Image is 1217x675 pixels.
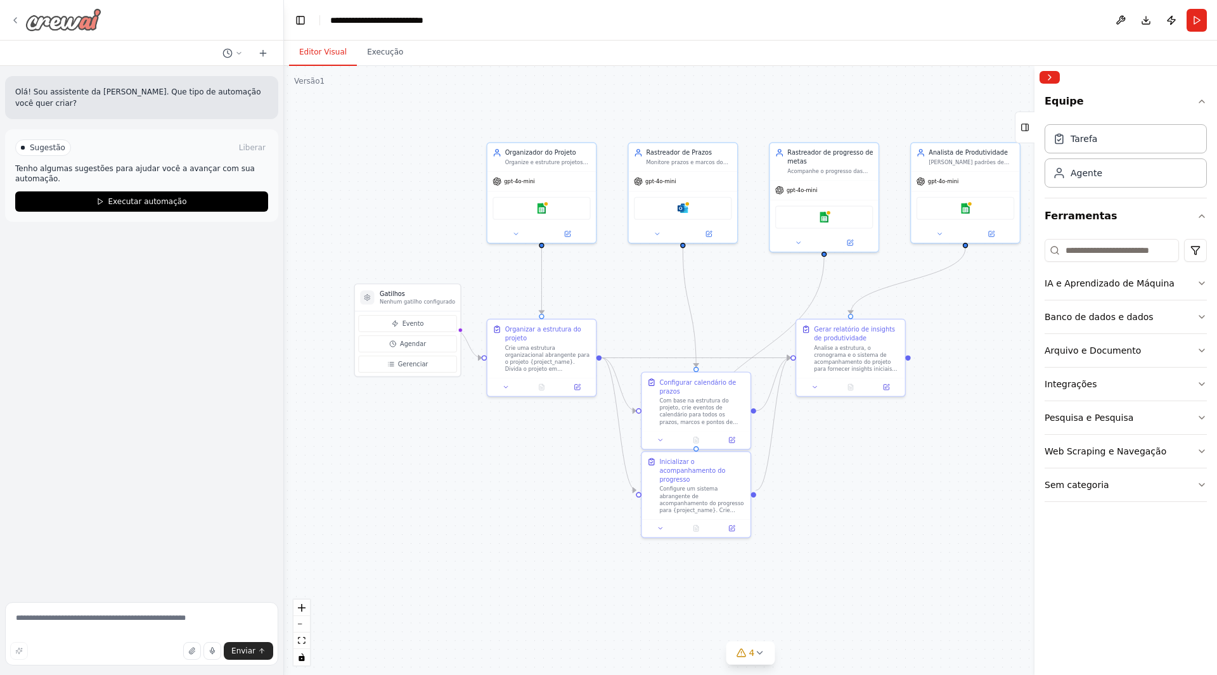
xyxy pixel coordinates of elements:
[1040,71,1060,84] button: Recolher barra lateral direita
[504,178,535,184] font: gpt-4o-mini
[641,451,751,538] div: Inicializar o acompanhamento do progressoConfigure um sistema abrangente de acompanhamento do pro...
[25,8,101,31] img: Logotipo
[367,48,403,56] font: Execução
[292,11,309,29] button: Ocultar barra lateral esquerda
[1045,334,1207,367] button: Arquivo e Documento
[15,191,268,212] button: Executar automação
[692,257,828,446] g: Edge from a00dc4f6-08b0-464a-82f3-0f5728ad7555 to 93bdeec1-dabd-4d3c-a6ed-368637e73129
[1045,312,1154,322] font: Banco de dados e dados
[358,335,457,352] button: Agendar
[1045,480,1109,490] font: Sem categoria
[756,354,790,495] g: Edge from 93bdeec1-dabd-4d3c-a6ed-368637e73129 to e2b81e2d-11ca-44f6-bc24-b1ce2786adcb
[486,319,596,397] div: Organizar a estrutura do projetoCrie uma estrutura organizacional abrangente para o projeto {proj...
[769,142,879,252] div: Rastreador de progresso de metasAcompanhe o progresso das metas e [PERSON_NAME] do projeto {proje...
[1045,210,1117,222] font: Ferramentas
[749,648,755,658] font: 4
[320,77,325,86] font: 1
[659,458,725,483] font: Inicializar o acompanhamento do progresso
[30,143,65,152] font: Sugestão
[1045,413,1133,423] font: Pesquisa e Pesquisa
[1045,435,1207,468] button: Web Scraping e Navegação
[536,203,547,214] img: Planilhas Google
[183,642,201,660] button: Carregar arquivos
[1045,379,1097,389] font: Integrações
[330,14,454,27] nav: migalhas de pão
[523,382,560,392] button: Nenhuma saída disponível
[400,340,426,347] font: Agendar
[1045,368,1207,401] button: Integrações
[1045,234,1207,512] div: Ferramentas
[1071,134,1097,144] font: Tarefa
[1045,89,1207,119] button: Equipe
[1045,198,1207,234] button: Ferramentas
[647,149,712,156] font: Rastreador de Prazos
[293,600,310,665] div: Controles do React Flow
[293,616,310,633] button: diminuir o zoom
[354,283,461,377] div: GatilhosNenhum gatilho configuradoEventoAgendarGerenciar
[641,371,751,449] div: Configurar calendário de prazosCom base na estrutura do projeto, crie eventos de calendário para ...
[602,354,636,415] g: Edge from 6b957aa1-d757-48b6-a104-11518b104254 to 19897c2a-81ec-4f22-b8b2-a6ba01a52c75
[253,46,273,61] button: Iniciar um novo bate-papo
[1045,95,1084,107] font: Equipe
[678,203,688,214] img: Outlook da Microsoft
[15,87,261,108] font: Olá! Sou assistente da [PERSON_NAME]. Que tipo de automação você quer criar?
[1045,278,1175,288] font: IA e Aprendizado de Máquina
[505,149,576,156] font: Organizador do Projeto
[293,649,310,665] button: alternar interatividade
[910,142,1021,243] div: Analista de Produtividade[PERSON_NAME] padrões de produtividade, identifique tendências em hábito...
[543,229,593,240] button: Abrir no painel lateral
[203,642,221,660] button: Clique para falar sobre sua ideia de automação
[224,642,273,660] button: Enviar
[380,290,405,297] font: Gatilhos
[538,248,546,314] g: Edge from 632d7b58-b1e9-4da7-b75d-44a43b0027f7 to 6b957aa1-d757-48b6-a104-11518b104254
[1045,468,1207,501] button: Sem categoria
[787,168,870,238] font: Acompanhe o progresso das metas e [PERSON_NAME] do projeto {project_name}, crie relatórios visuai...
[455,326,482,362] g: Edge from triggers to 6b957aa1-d757-48b6-a104-11518b104254
[871,382,901,392] button: Abrir no painel lateral
[236,141,268,154] button: Liberar
[1045,446,1166,456] font: Web Scraping e Navegação
[684,229,734,240] button: Abrir no painel lateral
[716,523,747,534] button: Abrir no painel lateral
[929,159,1013,229] font: [PERSON_NAME] padrões de produtividade, identifique tendências em hábitos de trabalho e forneça i...
[678,435,715,446] button: Nenhuma saída disponível
[602,354,636,495] g: Edge from 6b957aa1-d757-48b6-a104-11518b104254 to 93bdeec1-dabd-4d3c-a6ed-368637e73129
[659,486,744,591] font: Configure um sistema abrangente de acompanhamento do progresso para {project_name}. Crie mecanism...
[505,326,581,342] font: Organizar a estrutura do projeto
[846,248,970,314] g: Edge from a2cf03b9-21b0-4b60-bd84-7289fecc3217 to e2b81e2d-11ca-44f6-bc24-b1ce2786adcb
[505,345,589,443] font: Crie uma estrutura organizacional abrangente para o projeto {project_name}. Divida o projeto em c...
[647,159,729,229] font: Monitore prazos e marcos do projeto, crie eventos de calendário para datas importantes e envie le...
[929,149,1008,156] font: Analista de Produtividade
[659,398,744,475] font: Com base na estrutura do projeto, crie eventos de calendário para todos os prazos, marcos e ponto...
[15,164,255,183] font: Tenho algumas sugestões para ajudar você a avançar com sua automação.
[787,149,873,165] font: Rastreador de progresso de metas
[678,523,715,534] button: Nenhuma saída disponível
[1045,300,1207,333] button: Banco de dados e dados
[217,46,248,61] button: Mudar para o chat anterior
[299,48,347,56] font: Editor Visual
[960,203,971,214] img: Planilhas Google
[293,600,310,616] button: ampliar
[239,143,266,152] font: Liberar
[358,315,457,331] button: Evento
[602,354,790,363] g: Edge from 6b957aa1-d757-48b6-a104-11518b104254 to e2b81e2d-11ca-44f6-bc24-b1ce2786adcb
[678,248,700,366] g: Edge from f7dae49a-e332-47ab-9813-5a6904139736 to 19897c2a-81ec-4f22-b8b2-a6ba01a52c75
[832,382,869,392] button: Nenhuma saída disponível
[966,229,1016,240] button: Abrir no painel lateral
[795,319,906,397] div: Gerar relatório de insights de produtividadeAnalise a estrutura, o cronograma e o sistema de acom...
[505,159,589,236] font: Organize e estruture projetos pessoais criando planos de projeto abrangentes, detalhando tarefas ...
[1045,401,1207,434] button: Pesquisa e Pesquisa
[398,361,428,368] font: Gerenciar
[645,178,676,184] font: gpt-4o-mini
[814,345,899,464] font: Analise a estrutura, o cronograma e o sistema de acompanhamento do projeto para fornecer insights...
[756,354,790,415] g: Edge from 19897c2a-81ec-4f22-b8b2-a6ba01a52c75 to e2b81e2d-11ca-44f6-bc24-b1ce2786adcb
[819,212,830,222] img: Planilhas Google
[10,642,28,660] button: Melhore este prompt
[402,320,424,327] font: Evento
[293,633,310,649] button: vista de ajuste
[1071,168,1102,178] font: Agente
[1045,267,1207,300] button: IA e Aprendizado de Máquina
[726,641,775,665] button: 4
[294,77,320,86] font: Versão
[358,356,457,372] button: Gerenciar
